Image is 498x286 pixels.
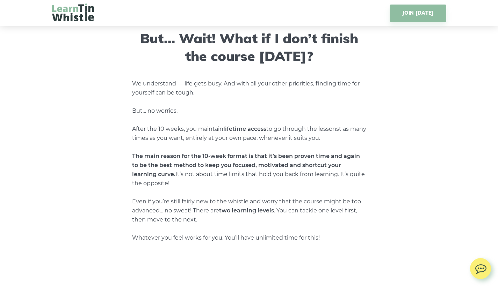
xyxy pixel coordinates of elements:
strong: two learning levels [219,207,274,214]
strong: The main reason for the 10-week format is that it’s been proven time and again to be the best met... [132,153,360,178]
h3: But… Wait! What if I don’t finish the course [DATE]? [132,30,366,65]
p: We understand — life gets busy. And with all your other priorities, finding time for yourself can... [132,79,366,242]
img: LearnTinWhistle.com [52,3,94,21]
img: chat.svg [470,258,491,276]
a: JOIN [DATE] [390,5,446,22]
strong: lifetime access [223,126,266,132]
